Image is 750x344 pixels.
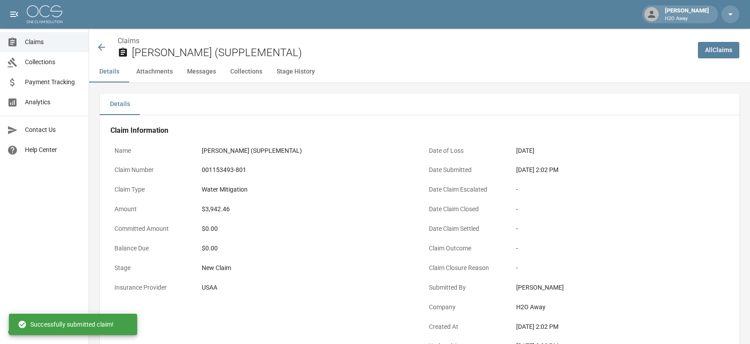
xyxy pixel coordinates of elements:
div: [PERSON_NAME] [661,6,713,22]
p: Balance Due [110,240,191,257]
button: open drawer [5,5,23,23]
p: Date Claim Escalated [425,181,505,198]
a: Claims [118,37,139,45]
p: Date Claim Closed [425,201,505,218]
p: Created At [425,318,505,336]
button: Details [100,94,140,115]
div: $3,942.46 [202,205,230,214]
button: Messages [180,61,223,82]
h2: [PERSON_NAME] (SUPPLEMENTAL) [132,46,691,59]
div: 001153493-801 [202,165,246,175]
button: Stage History [269,61,322,82]
div: - [516,263,725,273]
div: [DATE] [516,146,534,156]
div: - [516,244,725,253]
p: Date Claim Settled [425,220,505,238]
div: anchor tabs [89,61,750,82]
p: Claim Closure Reason [425,259,505,277]
div: $0.00 [202,224,410,233]
div: - [516,224,725,233]
p: Claim Outcome [425,240,505,257]
div: New Claim [202,263,410,273]
h4: Claim Information [110,126,729,135]
div: - [516,185,725,194]
a: AllClaims [698,42,739,58]
p: Name [110,142,191,160]
p: H2O Away [665,15,709,23]
div: - [516,205,725,214]
span: Collections [25,57,82,67]
button: Attachments [129,61,180,82]
div: Successfully submitted claim! [18,316,114,332]
p: Date of Loss [425,142,505,160]
p: Committed Amount [110,220,191,238]
span: Analytics [25,98,82,107]
p: Insurance Provider [110,279,191,296]
button: Collections [223,61,269,82]
div: [PERSON_NAME] (SUPPLEMENTAL) [202,146,302,156]
p: Submitted By [425,279,505,296]
p: Claim Number [110,161,191,179]
p: Company [425,299,505,316]
nav: breadcrumb [118,36,691,46]
div: USAA [202,283,217,292]
div: $0.00 [202,244,410,253]
div: [DATE] 2:02 PM [516,322,725,332]
p: Amount [110,201,191,218]
img: ocs-logo-white-transparent.png [27,5,62,23]
div: [PERSON_NAME] [516,283,725,292]
span: Claims [25,37,82,47]
div: © 2025 One Claim Solution [8,328,81,336]
span: Help Center [25,145,82,155]
span: Payment Tracking [25,78,82,87]
div: details tabs [100,94,739,115]
div: H2O Away [516,303,725,312]
p: Claim Type [110,181,191,198]
div: Water Mitigation [202,185,248,194]
span: Contact Us [25,125,82,135]
button: Details [89,61,129,82]
div: [DATE] 2:02 PM [516,165,725,175]
p: Date Submitted [425,161,505,179]
p: Stage [110,259,191,277]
